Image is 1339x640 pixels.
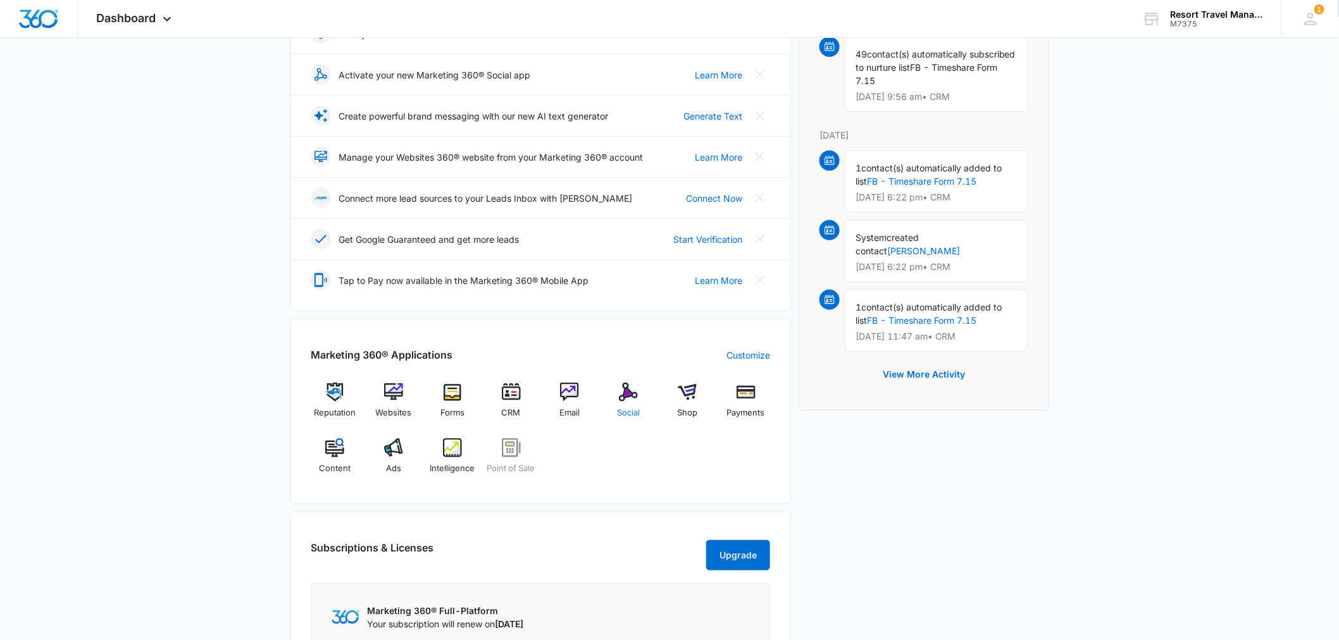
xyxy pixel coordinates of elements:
[1171,20,1263,28] div: account id
[750,229,770,249] button: Close
[727,407,765,419] span: Payments
[867,176,976,187] a: FB - Timeshare Form 7.15
[339,109,608,123] p: Create powerful brand messaging with our new AI text generator
[856,92,1018,101] p: [DATE] 9:56 am • CRM
[370,383,418,428] a: Websites
[376,407,412,419] span: Websites
[367,617,523,631] p: Your subscription will renew on
[430,462,475,475] span: Intelligence
[339,151,643,164] p: Manage your Websites 360® website from your Marketing 360® account
[695,274,742,287] a: Learn More
[856,193,1018,202] p: [DATE] 6:22 pm • CRM
[1171,9,1263,20] div: account name
[332,610,359,624] img: Marketing 360 Logo
[750,106,770,126] button: Close
[683,109,742,123] a: Generate Text
[495,618,523,629] span: [DATE]
[339,68,530,82] p: Activate your new Marketing 360® Social app
[311,540,433,565] h2: Subscriptions & Licenses
[386,462,401,475] span: Ads
[856,232,887,243] span: System
[686,192,742,205] a: Connect Now
[339,233,519,246] p: Get Google Guaranteed and get more leads
[428,438,477,484] a: Intelligence
[314,407,356,419] span: Reputation
[819,128,1028,142] p: [DATE]
[559,407,580,419] span: Email
[867,315,976,326] a: FB - Timeshare Form 7.15
[856,262,1018,271] p: [DATE] 6:22 pm • CRM
[750,270,770,290] button: Close
[856,49,1016,73] span: contact(s) automatically subscribed to nurture list
[706,540,770,570] button: Upgrade
[370,438,418,484] a: Ads
[695,151,742,164] a: Learn More
[856,163,861,173] span: 1
[367,604,523,617] p: Marketing 360® Full-Platform
[487,462,535,475] span: Point of Sale
[856,163,1002,187] span: contact(s) automatically added to list
[887,245,960,256] a: [PERSON_NAME]
[750,188,770,208] button: Close
[856,62,997,86] span: FB - Timeshare Form 7.15
[339,192,632,205] p: Connect more lead sources to your Leads Inbox with [PERSON_NAME]
[311,383,359,428] a: Reputation
[487,383,535,428] a: CRM
[856,302,1002,326] span: contact(s) automatically added to list
[617,407,640,419] span: Social
[545,383,594,428] a: Email
[311,438,359,484] a: Content
[440,407,464,419] span: Forms
[870,359,978,390] button: View More Activity
[721,383,770,428] a: Payments
[319,462,351,475] span: Content
[428,383,477,428] a: Forms
[856,332,1018,341] p: [DATE] 11:47 am • CRM
[502,407,521,419] span: CRM
[311,347,452,362] h2: Marketing 360® Applications
[1314,4,1324,15] span: 1
[856,232,919,256] span: created contact
[750,147,770,167] button: Close
[663,383,712,428] a: Shop
[339,274,589,287] p: Tap to Pay now available in the Marketing 360® Mobile App
[97,11,156,25] span: Dashboard
[673,233,742,246] a: Start Verification
[750,65,770,85] button: Close
[726,348,770,362] a: Customize
[604,383,653,428] a: Social
[677,407,697,419] span: Shop
[695,68,742,82] a: Learn More
[487,438,535,484] a: Point of Sale
[856,302,861,312] span: 1
[1314,4,1324,15] div: notifications count
[856,49,867,59] span: 49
